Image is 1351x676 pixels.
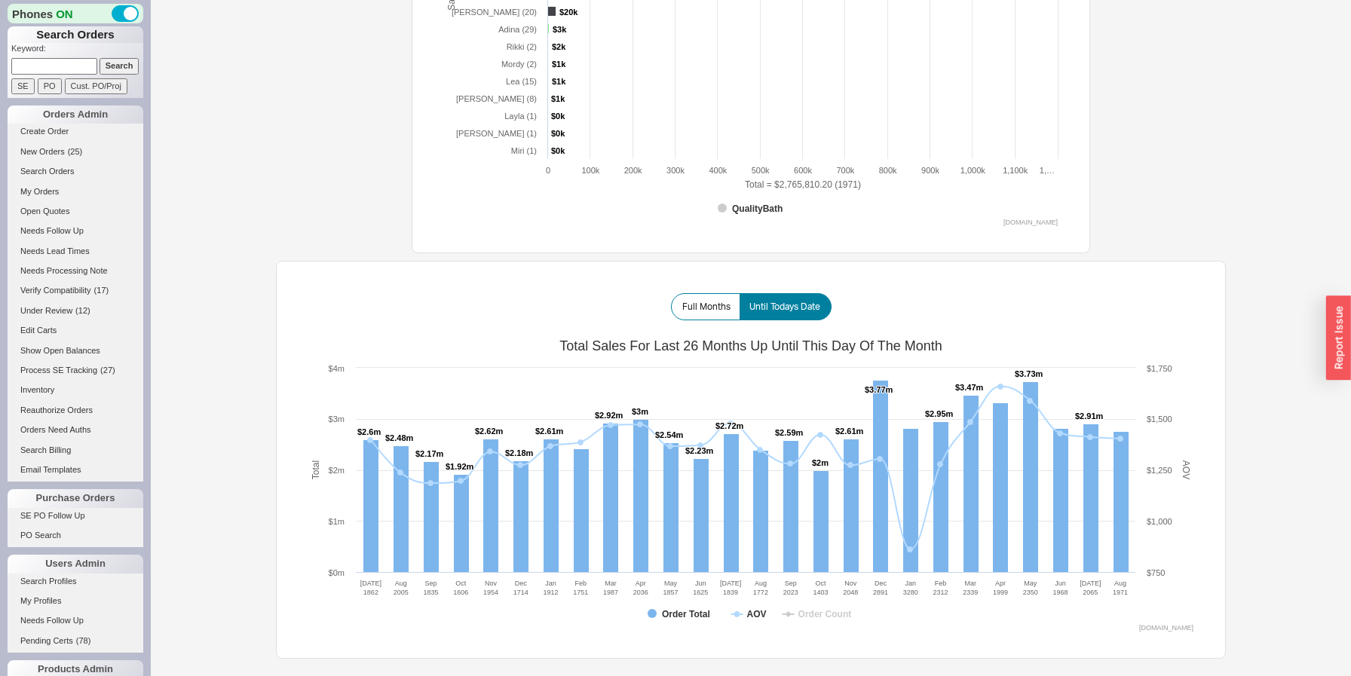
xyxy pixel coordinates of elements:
[8,555,143,573] div: Users Admin
[933,589,948,596] tspan: 2312
[8,263,143,279] a: Needs Processing Note
[20,636,73,645] span: Pending Certs
[666,166,685,175] text: 300k
[75,306,90,315] span: ( 12 )
[329,364,345,373] text: $4m
[485,580,498,587] tspan: Nov
[798,609,852,619] tspan: Order Count
[456,94,537,103] tspan: [PERSON_NAME] (8)
[11,43,143,58] p: Keyword:
[504,112,537,121] tspan: Layla (1)
[605,580,617,587] tspan: Mar
[20,226,84,235] span: Needs Follow Up
[662,609,710,619] tspan: Order Total
[8,633,143,649] a: Pending Certs(78)
[575,580,587,587] tspan: Feb
[843,589,858,596] tspan: 2048
[100,58,139,74] input: Search
[357,427,381,436] tspan: $2.6m
[664,580,678,587] tspan: May
[1040,166,1055,175] tspan: 1,…
[925,409,954,418] tspan: $2.95m
[8,243,143,259] a: Needs Lead Times
[8,106,143,124] div: Orders Admin
[8,283,143,298] a: Verify Compatibility(17)
[65,78,127,94] input: Cust. PO/Proj
[581,166,599,175] text: 100k
[8,462,143,478] a: Email Templates
[753,589,768,596] tspan: 1772
[595,411,623,420] tspan: $2.92m
[8,323,143,338] a: Edit Carts
[935,580,947,587] tspan: Feb
[395,580,407,587] tspan: Aug
[965,580,977,587] tspan: Mar
[1003,166,1028,175] text: 1,100k
[685,446,714,455] tspan: $2.23m
[1181,460,1191,479] tspan: AOV
[963,589,978,596] tspan: 2339
[8,164,143,179] a: Search Orders
[8,124,143,139] a: Create Order
[715,421,744,430] tspan: $2.72m
[783,589,798,596] tspan: 2023
[100,366,115,375] span: ( 27 )
[20,366,97,375] span: Process SE Tracking
[551,94,565,103] tspan: $1k
[8,362,143,378] a: Process SE Tracking(27)
[8,402,143,418] a: Reauthorize Orders
[1055,580,1066,587] tspan: Jun
[8,144,143,160] a: New Orders(25)
[960,166,986,175] text: 1,000k
[632,407,648,416] tspan: $3m
[875,580,887,587] tspan: Dec
[879,166,897,175] text: 800k
[11,78,35,94] input: SE
[633,589,648,596] tspan: 2036
[8,184,143,200] a: My Orders
[475,427,504,436] tspan: $2.62m
[903,589,918,596] tspan: 3280
[455,580,467,587] tspan: Oct
[311,460,321,479] tspan: Total
[505,448,534,457] tspan: $2.18m
[8,382,143,398] a: Inventory
[20,286,91,295] span: Verify Compatibility
[8,508,143,524] a: SE PO Follow Up
[693,589,708,596] tspan: 1625
[695,580,706,587] tspan: Jun
[56,6,73,22] span: ON
[663,589,679,596] tspan: 1857
[655,430,684,439] tspan: $2.54m
[603,589,618,596] tspan: 1987
[636,580,646,587] tspan: Apr
[709,166,727,175] text: 400k
[559,338,942,353] tspan: Total Sales For Last 26 Months Up Until This Day Of The Month
[8,489,143,507] div: Purchase Orders
[8,613,143,629] a: Needs Follow Up
[1139,624,1193,632] text: [DOMAIN_NAME]
[453,589,468,596] tspan: 1606
[20,306,72,315] span: Under Review
[535,427,564,436] tspan: $2.61m
[815,580,826,587] tspan: Oct
[515,580,528,587] tspan: Dec
[20,266,108,275] span: Needs Processing Note
[844,580,857,587] tspan: Nov
[995,580,1006,587] tspan: Apr
[94,286,109,295] span: ( 17 )
[752,166,770,175] text: 500k
[551,146,565,155] tspan: $0k
[746,609,766,619] tspan: AOV
[501,60,537,69] tspan: Mordy (2)
[20,147,65,156] span: New Orders
[1147,466,1172,475] text: $1,250
[546,166,550,175] text: 0
[1075,411,1104,421] tspan: $2.91m
[483,589,498,596] tspan: 1954
[720,580,741,587] tspan: [DATE]
[363,589,378,596] tspan: 1862
[8,528,143,543] a: PO Search
[8,574,143,589] a: Search Profiles
[1113,589,1128,596] tspan: 1971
